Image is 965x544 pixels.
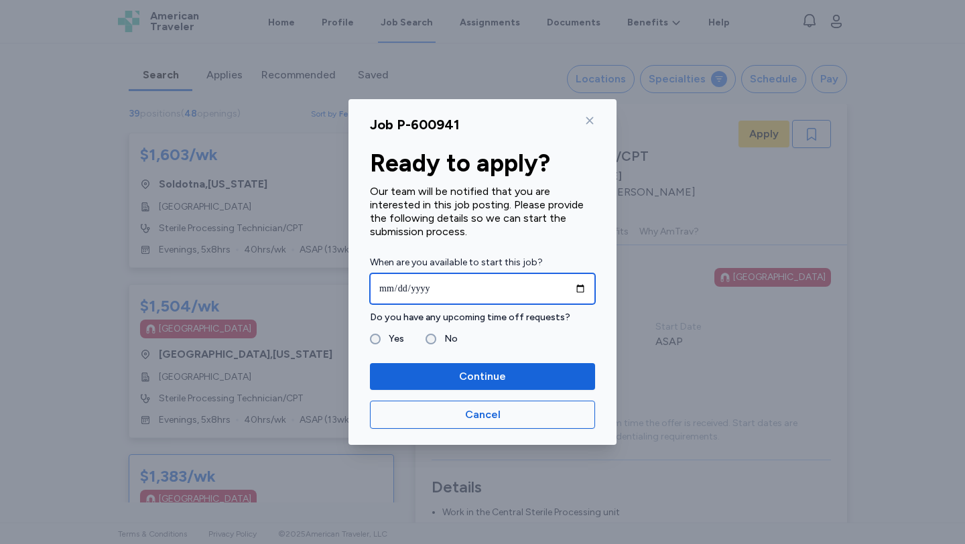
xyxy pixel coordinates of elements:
label: When are you available to start this job? [370,255,595,271]
button: Cancel [370,401,595,429]
span: Cancel [465,407,501,423]
button: Continue [370,363,595,390]
label: Yes [381,331,404,347]
div: Job P-600941 [370,115,460,134]
label: No [436,331,458,347]
span: Continue [459,368,506,385]
div: Ready to apply? [370,150,595,177]
div: Our team will be notified that you are interested in this job posting. Please provide the followi... [370,185,595,239]
label: Do you have any upcoming time off requests? [370,310,595,326]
